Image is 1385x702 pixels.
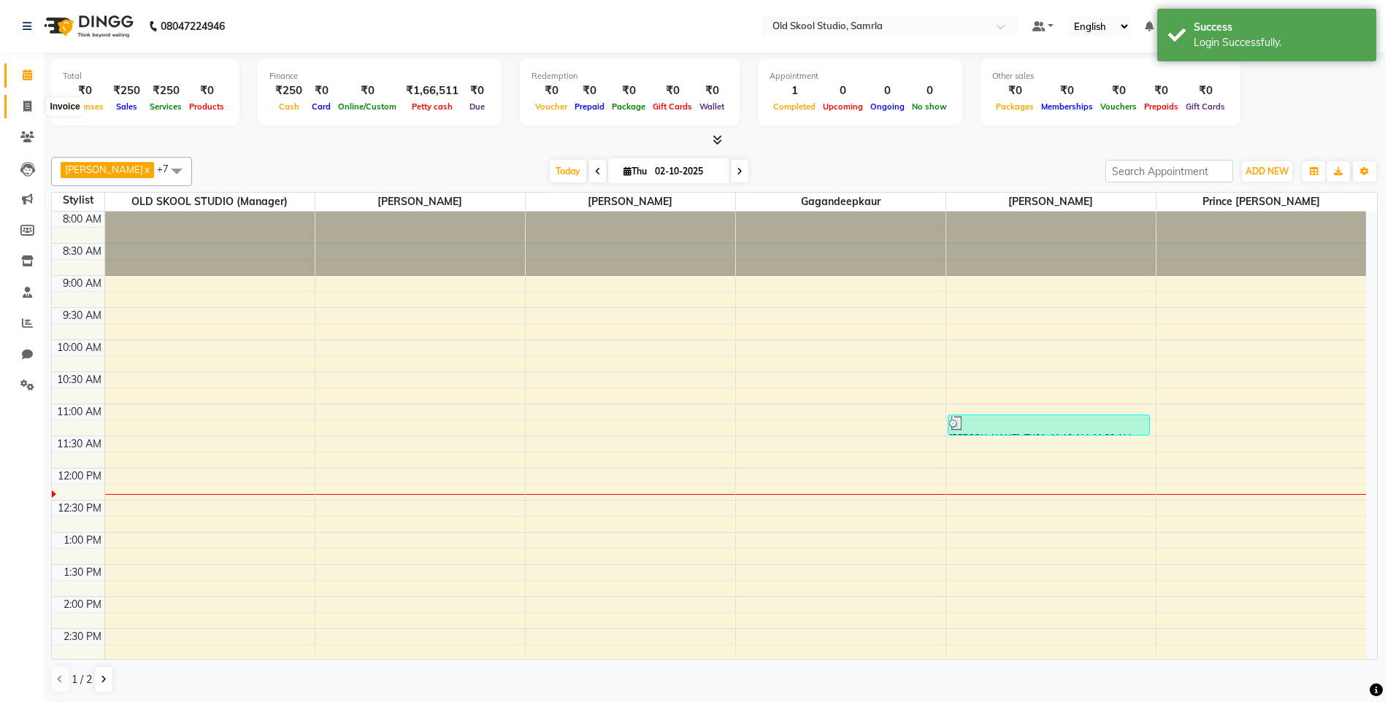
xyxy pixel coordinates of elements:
[157,163,180,174] span: +7
[696,82,728,99] div: ₹0
[992,101,1037,112] span: Packages
[620,166,651,177] span: Thu
[60,308,104,323] div: 9:30 AM
[61,533,104,548] div: 1:00 PM
[1140,82,1182,99] div: ₹0
[55,468,104,484] div: 12:00 PM
[54,404,104,420] div: 11:00 AM
[52,193,104,208] div: Stylist
[1140,101,1182,112] span: Prepaids
[770,101,819,112] span: Completed
[532,82,571,99] div: ₹0
[54,340,104,355] div: 10:00 AM
[946,193,1156,211] span: [PERSON_NAME]
[696,101,728,112] span: Wallet
[992,70,1229,82] div: Other sales
[1194,20,1365,35] div: Success
[54,372,104,387] div: 10:30 AM
[61,629,104,644] div: 2:30 PM
[1156,193,1367,211] span: prince [PERSON_NAME]
[550,160,586,182] span: Today
[571,101,608,112] span: Prepaid
[143,163,150,175] a: x
[146,82,185,99] div: ₹250
[1246,166,1289,177] span: ADD NEW
[185,82,228,99] div: ₹0
[532,70,728,82] div: Redemption
[649,82,696,99] div: ₹0
[651,161,724,182] input: 2025-10-02
[1097,101,1140,112] span: Vouchers
[466,101,488,112] span: Due
[334,82,400,99] div: ₹0
[1105,160,1233,182] input: Search Appointment
[308,101,334,112] span: Card
[269,82,308,99] div: ₹250
[571,82,608,99] div: ₹0
[315,193,525,211] span: [PERSON_NAME]
[1194,35,1365,50] div: Login Successfully.
[1182,101,1229,112] span: Gift Cards
[112,101,141,112] span: Sales
[65,163,143,175] span: [PERSON_NAME]
[269,70,490,82] div: Finance
[61,565,104,580] div: 1:30 PM
[60,212,104,227] div: 8:00 AM
[46,98,83,115] div: Invoice
[1182,82,1229,99] div: ₹0
[948,415,1150,435] div: [PERSON_NAME], TK01, 11:10 AM-11:30 AM, Hair - Cutting ([DEMOGRAPHIC_DATA]),Hair - [PERSON_NAME] ...
[146,101,185,112] span: Services
[908,82,951,99] div: 0
[60,244,104,259] div: 8:30 AM
[55,501,104,516] div: 12:30 PM
[770,82,819,99] div: 1
[770,70,951,82] div: Appointment
[107,82,146,99] div: ₹250
[819,82,867,99] div: 0
[464,82,490,99] div: ₹0
[526,193,735,211] span: [PERSON_NAME]
[867,101,908,112] span: Ongoing
[185,101,228,112] span: Products
[72,672,92,687] span: 1 / 2
[1097,82,1140,99] div: ₹0
[60,276,104,291] div: 9:00 AM
[105,193,315,211] span: OLD SKOOL STUDIO (Manager)
[1242,161,1292,182] button: ADD NEW
[1037,101,1097,112] span: Memberships
[736,193,945,211] span: gagandeepkaur
[400,82,464,99] div: ₹1,66,511
[649,101,696,112] span: Gift Cards
[408,101,456,112] span: Petty cash
[161,6,225,47] b: 08047224946
[63,82,107,99] div: ₹0
[275,101,303,112] span: Cash
[308,82,334,99] div: ₹0
[867,82,908,99] div: 0
[608,82,649,99] div: ₹0
[992,82,1037,99] div: ₹0
[532,101,571,112] span: Voucher
[54,436,104,452] div: 11:30 AM
[908,101,951,112] span: No show
[819,101,867,112] span: Upcoming
[608,101,649,112] span: Package
[63,70,228,82] div: Total
[61,597,104,612] div: 2:00 PM
[1037,82,1097,99] div: ₹0
[334,101,400,112] span: Online/Custom
[37,6,137,47] img: logo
